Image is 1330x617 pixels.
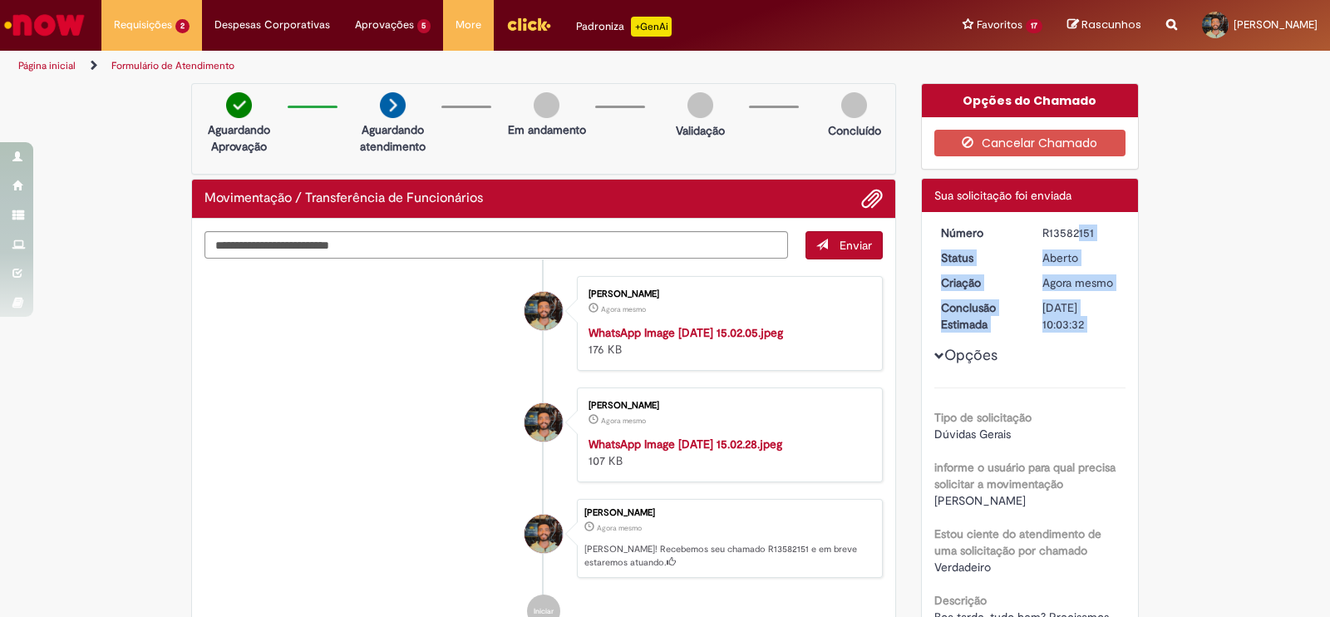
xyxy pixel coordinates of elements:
p: Aguardando atendimento [352,121,433,155]
button: Adicionar anexos [861,188,883,210]
span: Enviar [840,238,872,253]
a: WhatsApp Image [DATE] 15.02.05.jpeg [589,325,783,340]
button: Cancelar Chamado [934,130,1126,156]
img: img-circle-grey.png [534,92,559,118]
img: ServiceNow [2,8,87,42]
span: 17 [1026,19,1042,33]
span: Rascunhos [1081,17,1141,32]
div: Daniel Galati Sabio [525,403,563,442]
div: Aberto [1042,249,1120,266]
p: Aguardando Aprovação [199,121,279,155]
button: Enviar [805,231,883,259]
p: Concluído [828,122,881,139]
div: Daniel Galati Sabio [525,515,563,553]
img: arrow-next.png [380,92,406,118]
dt: Conclusão Estimada [929,299,1031,333]
div: [PERSON_NAME] [589,289,865,299]
div: 30/09/2025 15:03:28 [1042,274,1120,291]
span: Agora mesmo [601,416,646,426]
b: informe o usuário para qual precisa solicitar a movimentação [934,460,1116,491]
span: Agora mesmo [597,523,642,533]
span: Agora mesmo [601,304,646,314]
dt: Status [929,249,1031,266]
div: [DATE] 10:03:32 [1042,299,1120,333]
a: Página inicial [18,59,76,72]
div: 176 KB [589,324,865,358]
span: 2 [175,19,190,33]
time: 30/09/2025 15:03:07 [601,416,646,426]
span: Sua solicitação foi enviada [934,188,1071,203]
img: img-circle-grey.png [841,92,867,118]
b: Tipo de solicitação [934,410,1032,425]
p: +GenAi [631,17,672,37]
span: [PERSON_NAME] [1234,17,1318,32]
span: Requisições [114,17,172,33]
div: 107 KB [589,436,865,469]
a: WhatsApp Image [DATE] 15.02.28.jpeg [589,437,782,452]
span: [PERSON_NAME] [934,493,1026,508]
ul: Trilhas de página [12,51,874,81]
span: Despesas Corporativas [214,17,330,33]
time: 30/09/2025 15:03:07 [601,304,646,314]
b: Descrição [934,593,987,608]
span: Aprovações [355,17,414,33]
div: [PERSON_NAME] [584,508,874,518]
a: Rascunhos [1067,17,1141,33]
p: Validação [676,122,725,139]
div: Opções do Chamado [922,84,1139,117]
span: Dúvidas Gerais [934,427,1011,442]
b: Estou ciente do atendimento de uma solicitação por chamado [934,526,1101,558]
div: Padroniza [576,17,672,37]
dt: Número [929,225,1031,241]
li: Daniel Galati Sabio [204,499,883,579]
div: [PERSON_NAME] [589,401,865,411]
img: check-circle-green.png [226,92,252,118]
textarea: Digite sua mensagem aqui... [204,231,788,259]
p: Em andamento [508,121,586,138]
span: 5 [417,19,431,33]
span: Verdadeiro [934,560,991,575]
div: Daniel Galati Sabio [525,292,563,330]
span: Favoritos [977,17,1022,33]
img: click_logo_yellow_360x200.png [506,12,551,37]
span: Agora mesmo [1042,275,1113,290]
div: R13582151 [1042,225,1120,241]
a: Formulário de Atendimento [111,59,234,72]
p: [PERSON_NAME]! Recebemos seu chamado R13582151 e em breve estaremos atuando. [584,543,874,569]
time: 30/09/2025 15:03:28 [597,523,642,533]
h2: Movimentação / Transferência de Funcionários Histórico de tíquete [204,191,483,206]
dt: Criação [929,274,1031,291]
img: img-circle-grey.png [687,92,713,118]
span: More [456,17,481,33]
